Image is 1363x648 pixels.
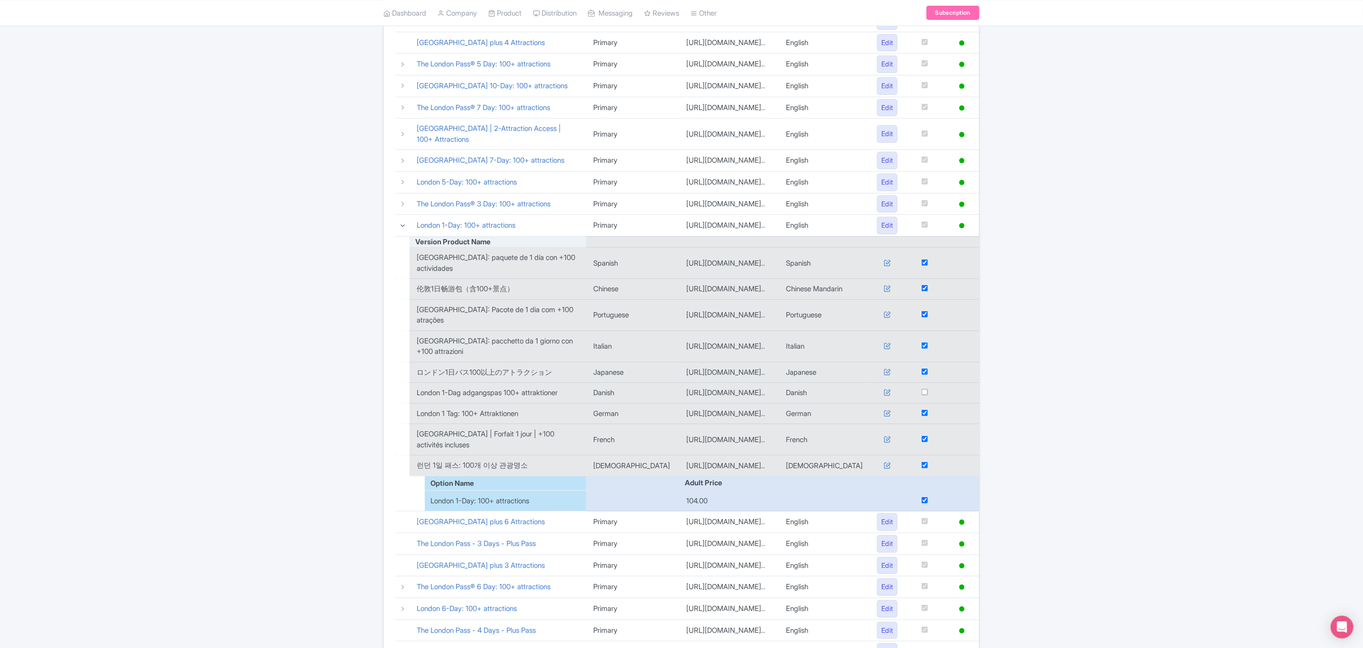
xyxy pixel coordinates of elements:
[417,626,536,635] a: The London Pass - 4 Days - Plus Pass
[586,533,680,555] td: Primary
[410,424,586,455] td: [GEOGRAPHIC_DATA] | Forfait 1 jour | +100 activités incluses
[417,561,545,570] a: [GEOGRAPHIC_DATA] plus 3 Attractions
[779,533,870,555] td: English
[779,150,870,172] td: English
[779,193,870,215] td: English
[586,75,680,97] td: Primary
[679,54,779,75] td: [URL][DOMAIN_NAME]..
[586,403,680,424] td: German
[679,248,779,279] td: [URL][DOMAIN_NAME]..
[417,199,551,208] a: The London Pass® 3 Day: 100+ attractions
[877,535,897,553] a: Edit
[679,150,779,172] td: [URL][DOMAIN_NAME]..
[679,620,779,641] td: [URL][DOMAIN_NAME]..
[586,54,680,75] td: Primary
[877,217,897,234] a: Edit
[1331,616,1354,639] div: Open Intercom Messenger
[679,279,779,300] td: [URL][DOMAIN_NAME]..
[410,331,586,362] td: [GEOGRAPHIC_DATA]: pacchetto da 1 giorno con +100 attrazioni
[779,299,870,331] td: Portuguese
[877,578,897,596] a: Edit
[679,555,779,576] td: [URL][DOMAIN_NAME]..
[779,215,870,237] td: English
[586,215,680,237] td: Primary
[779,598,870,620] td: English
[926,6,980,20] a: Subscription
[679,119,779,150] td: [URL][DOMAIN_NAME]..
[779,576,870,598] td: English
[417,81,568,90] a: [GEOGRAPHIC_DATA] 10-Day: 100+ attractions
[877,125,897,143] a: Edit
[779,511,870,533] td: English
[877,622,897,639] a: Edit
[679,362,779,383] td: [URL][DOMAIN_NAME]..
[417,59,551,68] a: The London Pass® 5 Day: 100+ attractions
[679,511,779,533] td: [URL][DOMAIN_NAME]..
[417,604,517,613] a: London 6-Day: 100+ attractions
[679,193,779,215] td: [URL][DOMAIN_NAME]..
[586,150,680,172] td: Primary
[779,32,870,54] td: English
[679,215,779,237] td: [URL][DOMAIN_NAME]..
[410,299,586,331] td: [GEOGRAPHIC_DATA]: Pacote de 1 dia com +100 atrações
[417,177,517,186] a: London 5-Day: 100+ attractions
[877,99,897,117] a: Edit
[779,455,870,476] td: [DEMOGRAPHIC_DATA]
[586,576,680,598] td: Primary
[586,299,680,331] td: Portuguese
[779,620,870,641] td: English
[586,383,680,404] td: Danish
[779,331,870,362] td: Italian
[586,598,680,620] td: Primary
[779,279,870,300] td: Chinese Mandarin
[679,97,779,119] td: [URL][DOMAIN_NAME]..
[877,152,897,169] a: Edit
[586,455,680,476] td: [DEMOGRAPHIC_DATA]
[417,38,545,47] a: [GEOGRAPHIC_DATA] plus 4 Attractions
[586,331,680,362] td: Italian
[779,54,870,75] td: English
[430,496,529,507] span: London 1-Day: 100+ attractions
[679,331,779,362] td: [URL][DOMAIN_NAME]..
[679,491,779,511] td: 104.00
[679,299,779,331] td: [URL][DOMAIN_NAME]..
[586,193,680,215] td: Primary
[417,517,545,526] a: [GEOGRAPHIC_DATA] plus 6 Attractions
[586,32,680,54] td: Primary
[679,533,779,555] td: [URL][DOMAIN_NAME]..
[410,362,586,383] td: ロンドン1日パス100以上のアトラクション
[410,248,586,279] td: [GEOGRAPHIC_DATA]: paquete de 1 día con +100 actividades
[586,119,680,150] td: Primary
[877,77,897,95] a: Edit
[679,478,722,487] span: Adult Price
[417,221,515,230] a: London 1-Day: 100+ attractions
[779,424,870,455] td: French
[779,97,870,119] td: English
[410,383,586,404] td: London 1-Dag adgangspas 100+ attraktioner
[877,557,897,574] a: Edit
[679,598,779,620] td: [URL][DOMAIN_NAME]..
[679,32,779,54] td: [URL][DOMAIN_NAME]..
[586,279,680,300] td: Chinese
[410,237,491,246] span: Version Product Name
[679,75,779,97] td: [URL][DOMAIN_NAME]..
[586,511,680,533] td: Primary
[417,156,564,165] a: [GEOGRAPHIC_DATA] 7-Day: 100+ attractions
[679,383,779,404] td: [URL][DOMAIN_NAME]..
[877,174,897,191] a: Edit
[586,620,680,641] td: Primary
[679,171,779,193] td: [URL][DOMAIN_NAME]..
[779,119,870,150] td: English
[679,424,779,455] td: [URL][DOMAIN_NAME]..
[779,75,870,97] td: English
[679,576,779,598] td: [URL][DOMAIN_NAME]..
[679,403,779,424] td: [URL][DOMAIN_NAME]..
[779,362,870,383] td: Japanese
[779,171,870,193] td: English
[779,383,870,404] td: Danish
[779,555,870,576] td: English
[586,248,680,279] td: Spanish
[877,513,897,531] a: Edit
[410,403,586,424] td: London 1 Tag: 100+ Attraktionen
[877,195,897,213] a: Edit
